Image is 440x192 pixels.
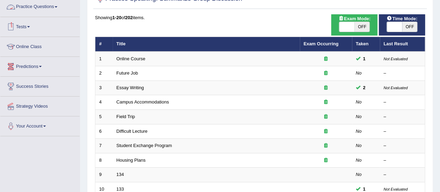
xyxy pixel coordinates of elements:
[384,114,421,120] div: –
[117,85,144,90] a: Essay Writing
[117,172,124,177] a: 134
[95,153,113,168] td: 8
[356,158,362,163] em: No
[125,15,133,20] b: 202
[384,86,408,90] small: Not Evaluated
[95,139,113,153] td: 7
[384,70,421,77] div: –
[117,186,124,192] a: 133
[360,55,368,62] span: You can still take this question
[95,110,113,124] td: 5
[304,99,348,106] div: Exam occurring question
[117,129,147,134] a: Difficult Lecture
[0,97,80,114] a: Strategy Videos
[95,37,113,52] th: #
[0,17,80,34] a: Tests
[356,143,362,148] em: No
[95,14,425,21] div: Showing of items.
[352,37,380,52] th: Taken
[95,66,113,81] td: 2
[384,128,421,135] div: –
[356,129,362,134] em: No
[117,99,169,105] a: Campus Accommodations
[95,168,113,182] td: 9
[0,116,80,134] a: Your Account
[95,80,113,95] td: 3
[117,143,172,148] a: Student Exchange Program
[360,84,368,91] span: You can still take this question
[113,37,300,52] th: Title
[117,158,146,163] a: Housing Plans
[95,95,113,110] td: 4
[95,124,113,139] td: 6
[95,52,113,66] td: 1
[304,128,348,135] div: Exam occurring question
[356,114,362,119] em: No
[384,157,421,164] div: –
[304,143,348,149] div: Exam occurring question
[304,85,348,91] div: Exam occurring question
[384,171,421,178] div: –
[336,15,373,22] span: Exam Mode:
[304,41,338,46] a: Exam Occurring
[304,157,348,164] div: Exam occurring question
[117,114,135,119] a: Field Trip
[117,70,138,76] a: Future Job
[112,15,121,20] b: 1-20
[356,172,362,177] em: No
[0,37,80,54] a: Online Class
[384,57,408,61] small: Not Evaluated
[354,22,370,32] span: OFF
[0,57,80,74] a: Predictions
[331,14,377,36] div: Show exams occurring in exams
[117,56,145,61] a: Online Course
[356,70,362,76] em: No
[304,56,348,62] div: Exam occurring question
[380,37,425,52] th: Last Result
[304,114,348,120] div: Exam occurring question
[402,22,417,32] span: OFF
[384,15,420,22] span: Time Mode:
[384,187,408,191] small: Not Evaluated
[384,143,421,149] div: –
[356,99,362,105] em: No
[0,77,80,94] a: Success Stories
[384,99,421,106] div: –
[304,70,348,77] div: Exam occurring question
